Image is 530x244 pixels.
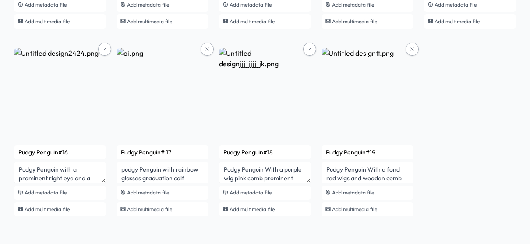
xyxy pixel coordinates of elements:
span: Add metadata file [25,1,67,8]
img: Untitled designtt.png [322,48,413,140]
span: Add metadata file [127,1,169,8]
span: Add metadata file [332,1,374,8]
span: Add metadata file [230,1,272,8]
span: Add multimedia file [127,206,172,212]
span: Add metadata file [25,189,67,196]
span: Add multimedia file [332,206,377,212]
span: Add multimedia file [25,206,70,212]
span: Add multimedia file [25,18,70,25]
span: Add multimedia file [332,18,377,25]
span: Add metadata file [435,1,477,8]
img: oi.png [117,48,208,140]
img: Untitled designjjjjjjjjjjk.png [219,48,311,140]
span: Add multimedia file [230,206,275,212]
input: Name (Untitled designtt) [322,145,413,159]
input: Name (Untitled designjjjjjjjjjjk) [219,145,311,159]
img: Untitled design2424.png [14,48,106,140]
span: Add multimedia file [127,18,172,25]
span: Add metadata file [230,189,272,196]
span: Add multimedia file [230,18,275,25]
span: Add metadata file [332,189,374,196]
input: Name (Untitled design2424) [14,145,106,159]
input: Name (oi) [117,145,208,159]
span: Add multimedia file [435,18,480,25]
span: Add metadata file [127,189,169,196]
